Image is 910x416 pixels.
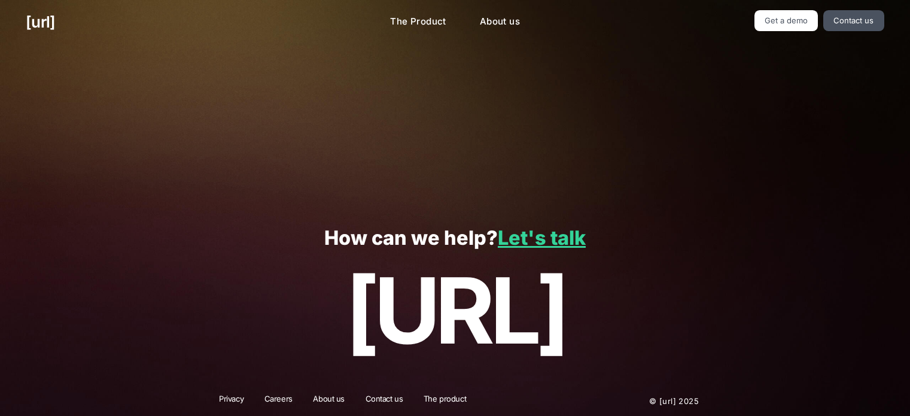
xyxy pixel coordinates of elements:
[470,10,529,34] a: About us
[381,10,456,34] a: The Product
[305,393,352,409] a: About us
[26,227,884,250] p: How can we help?
[257,393,300,409] a: Careers
[577,393,699,409] p: © [URL] 2025
[211,393,251,409] a: Privacy
[754,10,818,31] a: Get a demo
[498,226,586,250] a: Let's talk
[26,10,55,34] a: [URL]
[26,260,884,362] p: [URL]
[416,393,474,409] a: The product
[358,393,411,409] a: Contact us
[823,10,884,31] a: Contact us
